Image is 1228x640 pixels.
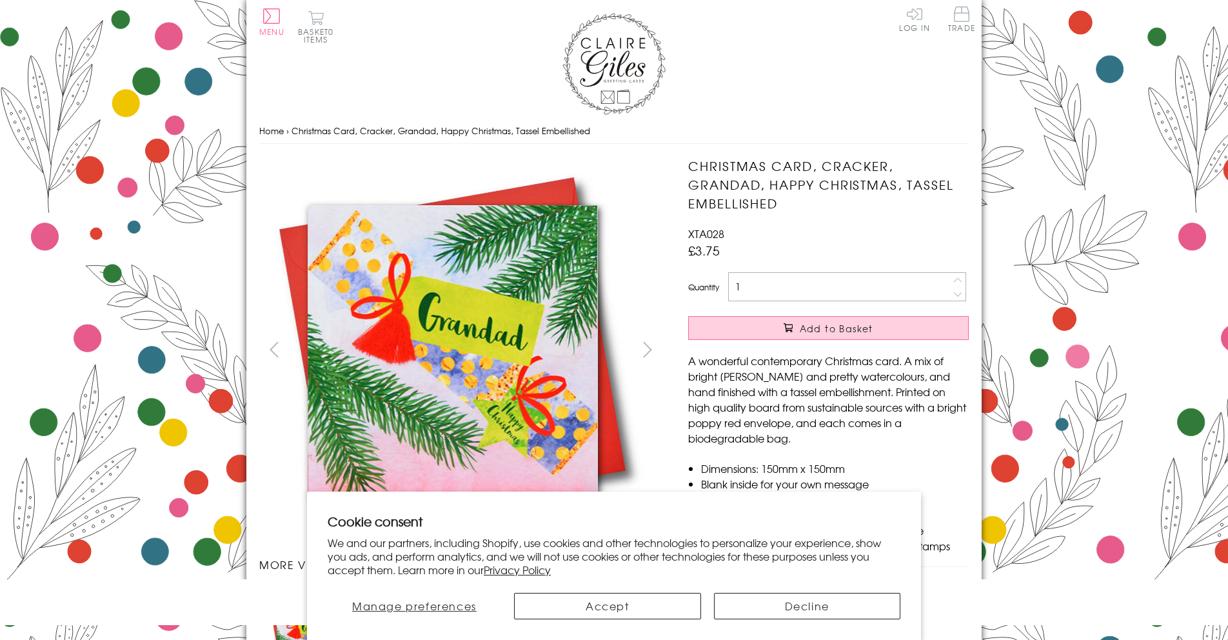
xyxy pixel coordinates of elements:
span: Add to Basket [800,322,873,335]
a: Log In [899,6,930,32]
img: Christmas Card, Cracker, Grandad, Happy Christmas, Tassel Embellished [662,157,1049,544]
span: Menu [259,26,284,37]
a: Trade [948,6,975,34]
span: Trade [948,6,975,32]
h1: Christmas Card, Cracker, Grandad, Happy Christmas, Tassel Embellished [688,157,969,212]
a: Home [259,125,284,137]
button: Basket0 items [298,10,333,43]
p: We and our partners, including Shopify, use cookies and other technologies to personalize your ex... [328,536,900,576]
button: prev [259,335,288,364]
button: Accept [514,593,701,619]
img: Claire Giles Greetings Cards [562,13,666,115]
li: Dimensions: 150mm x 150mm [701,461,969,476]
span: Christmas Card, Cracker, Grandad, Happy Christmas, Tassel Embellished [292,125,590,137]
button: Manage preferences [328,593,501,619]
button: Menu [259,8,284,35]
span: › [286,125,289,137]
nav: breadcrumbs [259,118,969,145]
img: Christmas Card, Cracker, Grandad, Happy Christmas, Tassel Embellished [259,157,646,543]
span: £3.75 [688,241,720,259]
button: Decline [714,593,901,619]
span: XTA028 [688,226,724,241]
span: Manage preferences [352,598,477,614]
label: Quantity [688,281,719,293]
h2: Cookie consent [328,512,900,530]
button: Add to Basket [688,316,969,340]
button: next [633,335,662,364]
a: Privacy Policy [484,562,551,577]
h3: More views [259,557,662,572]
p: A wonderful contemporary Christmas card. A mix of bright [PERSON_NAME] and pretty watercolours, a... [688,353,969,446]
li: Blank inside for your own message [701,476,969,492]
span: 0 items [304,26,333,45]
